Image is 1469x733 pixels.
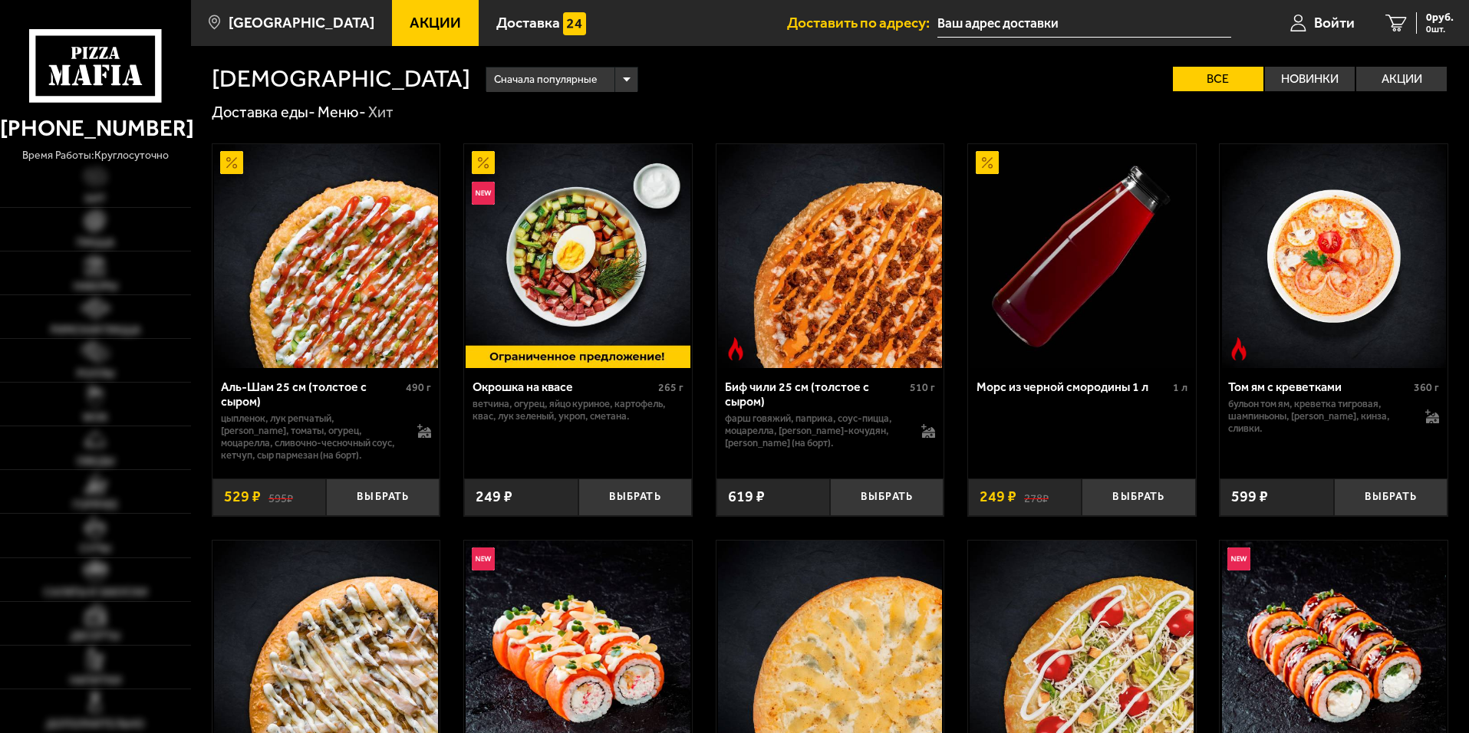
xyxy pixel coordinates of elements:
img: Акционный [976,151,999,174]
img: Новинка [472,182,495,205]
img: 15daf4d41897b9f0e9f617042186c801.svg [563,12,586,35]
div: Хит [368,103,394,123]
p: ветчина, огурец, яйцо куриное, картофель, квас, лук зеленый, укроп, сметана. [473,398,683,422]
button: Выбрать [1334,478,1448,516]
span: 490 г [406,381,431,394]
span: 510 г [910,381,935,394]
span: Акции [410,15,461,30]
span: Миллионная улица, 28 [937,9,1231,38]
a: АкционныйАль-Шам 25 см (толстое с сыром) [212,144,440,368]
div: Окрошка на квасе [473,380,654,394]
span: Салаты и закуски [44,587,147,598]
p: бульон том ям, креветка тигровая, шампиньоны, [PERSON_NAME], кинза, сливки. [1228,398,1410,435]
span: Сначала популярные [494,65,597,94]
span: 360 г [1414,381,1439,394]
a: Доставка еды- [212,103,315,121]
label: Все [1173,67,1263,91]
img: Новинка [472,547,495,570]
p: фарш говяжий, паприка, соус-пицца, моцарелла, [PERSON_NAME]-кочудян, [PERSON_NAME] (на борт). [725,413,907,449]
div: Биф чили 25 см (толстое с сыром) [725,380,907,409]
img: Акционный [472,151,495,174]
span: 249 ₽ [476,489,512,505]
span: 0 руб. [1426,12,1454,23]
img: Акционный [220,151,243,174]
button: Выбрать [326,478,440,516]
img: Острое блюдо [1227,337,1250,360]
span: 265 г [658,381,683,394]
span: Войти [1314,15,1355,30]
span: 599 ₽ [1231,489,1268,505]
span: Дополнительно [46,719,144,730]
a: Острое блюдоТом ям с креветками [1220,144,1448,368]
img: Аль-Шам 25 см (толстое с сыром) [214,144,438,368]
img: Том ям с креветками [1222,144,1446,368]
span: Роллы [77,369,114,380]
span: 249 ₽ [980,489,1016,505]
span: Десерты [71,631,120,642]
span: 1 л [1173,381,1187,394]
input: Ваш адрес доставки [937,9,1231,38]
a: АкционныйМорс из черной смородины 1 л [968,144,1196,368]
button: Выбрать [830,478,944,516]
span: Римская пицца [51,325,140,336]
span: WOK [83,413,108,423]
a: АкционныйНовинкаОкрошка на квасе [464,144,692,368]
img: Морс из черной смородины 1 л [970,144,1194,368]
span: Доставка [496,15,560,30]
span: Обеды [77,456,114,467]
button: Выбрать [578,478,692,516]
h1: [DEMOGRAPHIC_DATA] [212,67,470,91]
div: Том ям с креветками [1228,380,1410,394]
label: Новинки [1265,67,1355,91]
span: Пицца [77,238,114,248]
span: Горячее [73,500,118,511]
div: Аль-Шам 25 см (толстое с сыром) [221,380,403,409]
span: Супы [80,544,110,554]
span: 0 шт. [1426,25,1454,34]
button: Выбрать [1082,478,1195,516]
div: Морс из черной смородины 1 л [977,380,1169,394]
span: 529 ₽ [224,489,261,505]
img: Окрошка на квасе [466,144,690,368]
span: Наборы [74,281,117,292]
s: 278 ₽ [1024,489,1049,505]
img: Новинка [1227,547,1250,570]
span: Напитки [70,675,121,686]
span: [GEOGRAPHIC_DATA] [229,15,374,30]
span: Хит [84,194,106,205]
img: Острое блюдо [724,337,747,360]
a: Меню- [318,103,366,121]
s: 595 ₽ [268,489,293,505]
span: 619 ₽ [728,489,765,505]
p: цыпленок, лук репчатый, [PERSON_NAME], томаты, огурец, моцарелла, сливочно-чесночный соус, кетчуп... [221,413,403,462]
label: Акции [1356,67,1447,91]
span: Доставить по адресу: [787,15,937,30]
img: Биф чили 25 см (толстое с сыром) [718,144,942,368]
a: Острое блюдоБиф чили 25 см (толстое с сыром) [716,144,944,368]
